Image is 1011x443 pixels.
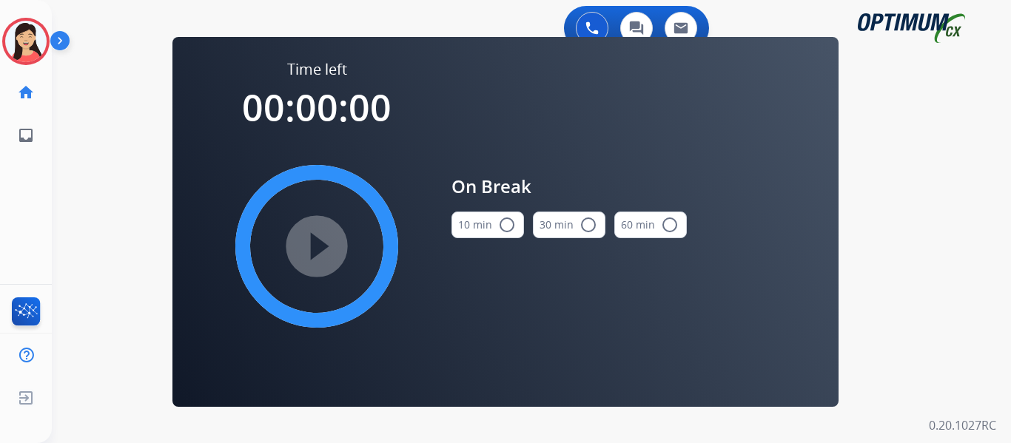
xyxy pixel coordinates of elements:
[661,216,679,234] mat-icon: radio_button_unchecked
[533,212,605,238] button: 30 min
[287,59,347,80] span: Time left
[17,126,35,144] mat-icon: inbox
[580,216,597,234] mat-icon: radio_button_unchecked
[5,21,47,62] img: avatar
[614,212,687,238] button: 60 min
[929,416,996,434] p: 0.20.1027RC
[17,84,35,101] mat-icon: home
[451,212,524,238] button: 10 min
[242,82,392,132] span: 00:00:00
[451,173,687,200] span: On Break
[498,216,516,234] mat-icon: radio_button_unchecked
